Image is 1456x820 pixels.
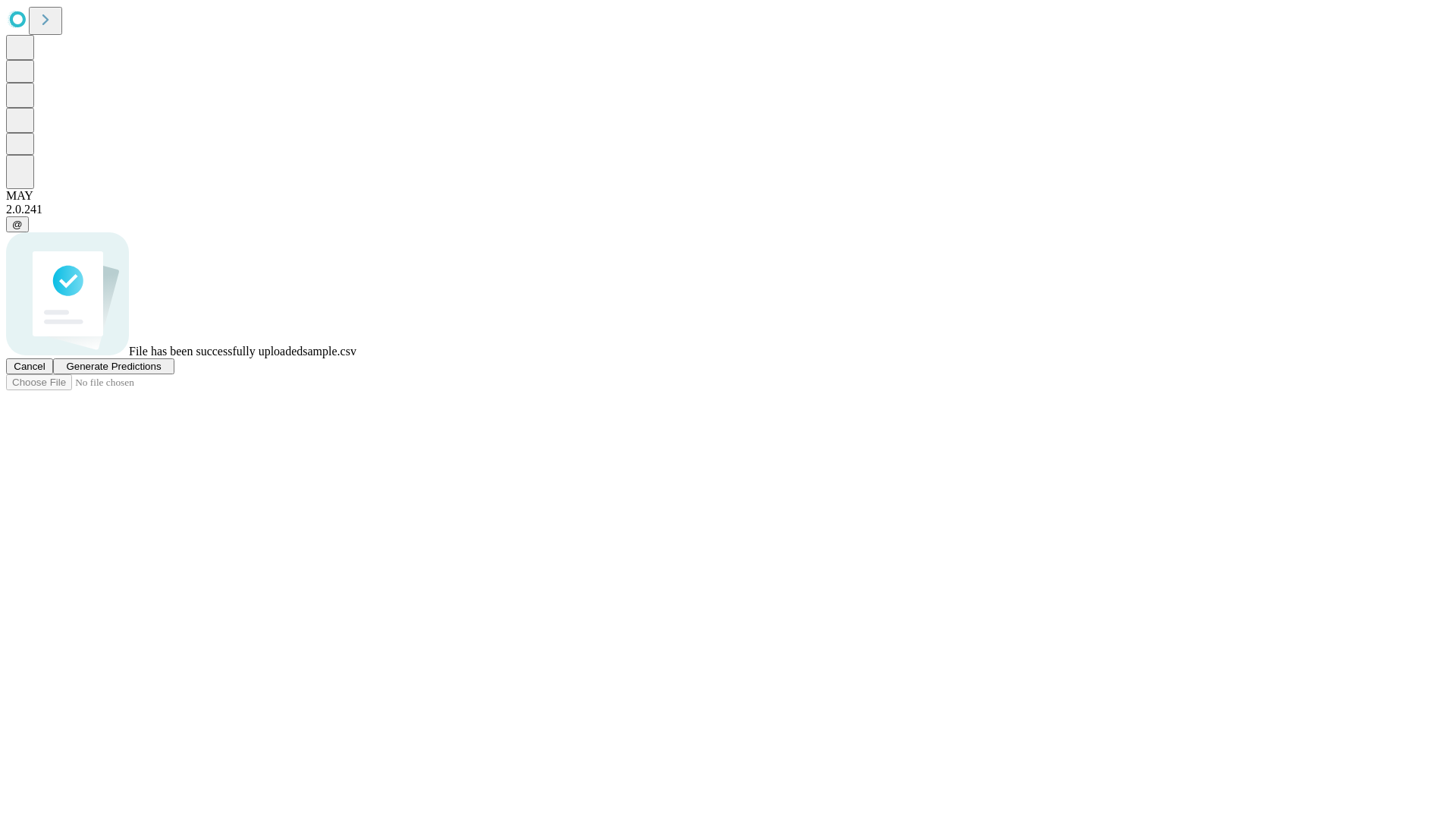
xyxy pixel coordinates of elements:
button: Generate Predictions [53,358,174,374]
span: sample.csv [303,345,356,358]
button: @ [6,216,29,232]
span: @ [12,219,23,230]
span: Cancel [14,361,45,372]
div: MAY [6,189,1450,203]
span: File has been successfully uploaded [129,345,303,358]
div: 2.0.241 [6,203,1450,216]
button: Cancel [6,358,53,374]
span: Generate Predictions [66,361,161,372]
